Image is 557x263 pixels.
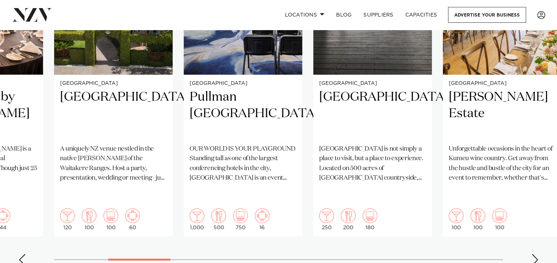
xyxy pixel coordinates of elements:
[211,208,226,223] img: dining.png
[190,144,296,183] p: OUR WORLD IS YOUR PLAYGROUND Standing tall as one of the largest conferencing hotels in the city,...
[449,208,463,230] div: 100
[449,89,556,138] h2: [PERSON_NAME] Estate
[82,208,96,223] img: dining.png
[363,208,377,230] div: 180
[103,208,118,230] div: 100
[319,89,426,138] h2: [GEOGRAPHIC_DATA]
[492,208,507,223] img: theatre.png
[330,7,357,23] a: BLOG
[363,208,377,223] img: theatre.png
[103,208,118,223] img: theatre.png
[233,208,248,223] img: theatre.png
[190,89,296,138] h2: Pullman [GEOGRAPHIC_DATA]
[319,208,334,230] div: 250
[319,144,426,183] p: [GEOGRAPHIC_DATA] is not simply a place to visit, but a place to experience. Located on 500 acres...
[449,81,556,86] small: [GEOGRAPHIC_DATA]
[60,81,167,86] small: [GEOGRAPHIC_DATA]
[357,7,399,23] a: SUPPLIERS
[255,208,269,223] img: meeting.png
[448,7,526,23] a: Advertise your business
[319,81,426,86] small: [GEOGRAPHIC_DATA]
[449,208,463,223] img: cocktail.png
[190,81,296,86] small: [GEOGRAPHIC_DATA]
[82,208,96,230] div: 100
[60,208,75,223] img: cocktail.png
[60,89,167,138] h2: [GEOGRAPHIC_DATA]
[233,208,248,230] div: 750
[470,208,485,230] div: 100
[60,144,167,183] p: A uniquely NZ venue nestled in the native [PERSON_NAME] of the Waitakere Ranges. Host a party, pr...
[12,8,52,21] img: nzv-logo.png
[125,208,140,223] img: meeting.png
[449,144,556,183] p: Unforgettable occasions in the heart of Kumeu wine country. Get away from the hustle and bustle o...
[492,208,507,230] div: 100
[399,7,443,23] a: Capacities
[279,7,330,23] a: Locations
[190,208,204,230] div: 1,000
[60,208,75,230] div: 120
[255,208,269,230] div: 16
[319,208,334,223] img: cocktail.png
[470,208,485,223] img: dining.png
[341,208,356,223] img: dining.png
[190,208,204,223] img: cocktail.png
[125,208,140,230] div: 60
[341,208,356,230] div: 200
[211,208,226,230] div: 500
